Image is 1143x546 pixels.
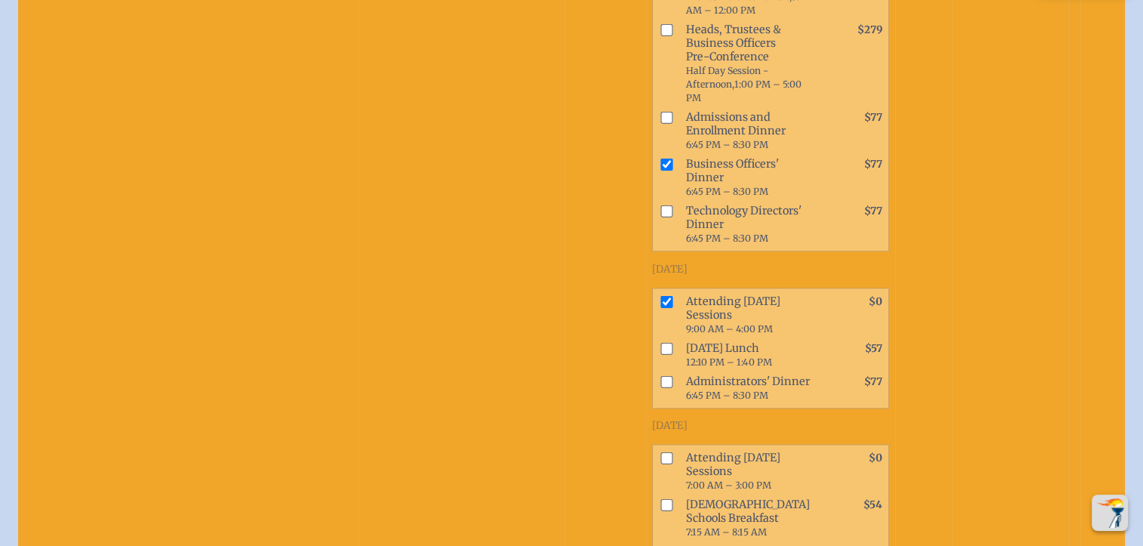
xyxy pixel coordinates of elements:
span: 7:15 AM – 8:15 AM [686,526,767,538]
span: 1:00 PM – 5:00 PM [686,79,802,103]
span: $77 [864,205,882,217]
span: Half Day Session - Afternoon, [686,65,768,90]
span: [DEMOGRAPHIC_DATA] Schools Breakfast [680,495,822,541]
span: 6:45 PM – 8:30 PM [686,390,768,401]
span: Admissions and Enrollment Dinner [680,107,822,154]
span: $279 [857,23,882,36]
span: 6:45 PM – 8:30 PM [686,233,768,244]
span: 6:45 PM – 8:30 PM [686,186,768,197]
span: Technology Directors' Dinner [680,201,822,248]
span: Business Officers' Dinner [680,154,822,201]
span: [DATE] Lunch [680,338,822,372]
button: Scroll Top [1092,495,1128,531]
span: [DATE] [652,263,687,276]
span: 12:10 PM – 1:40 PM [686,356,772,368]
span: Attending [DATE] Sessions [680,448,822,495]
span: $0 [869,295,882,308]
span: [DATE] [652,419,687,432]
span: $77 [864,111,882,124]
span: 6:45 PM – 8:30 PM [686,139,768,150]
span: $0 [869,452,882,464]
span: $57 [865,342,882,355]
span: $77 [864,158,882,171]
span: $54 [863,498,882,511]
span: $77 [864,375,882,388]
img: To the top [1095,498,1125,528]
span: 9:00 AM – 4:00 PM [686,323,773,335]
span: 7:00 AM – 3:00 PM [686,480,771,491]
span: Attending [DATE] Sessions [680,292,822,338]
span: Heads, Trustees & Business Officers Pre-Conference [680,20,822,107]
span: Administrators' Dinner [680,372,822,405]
